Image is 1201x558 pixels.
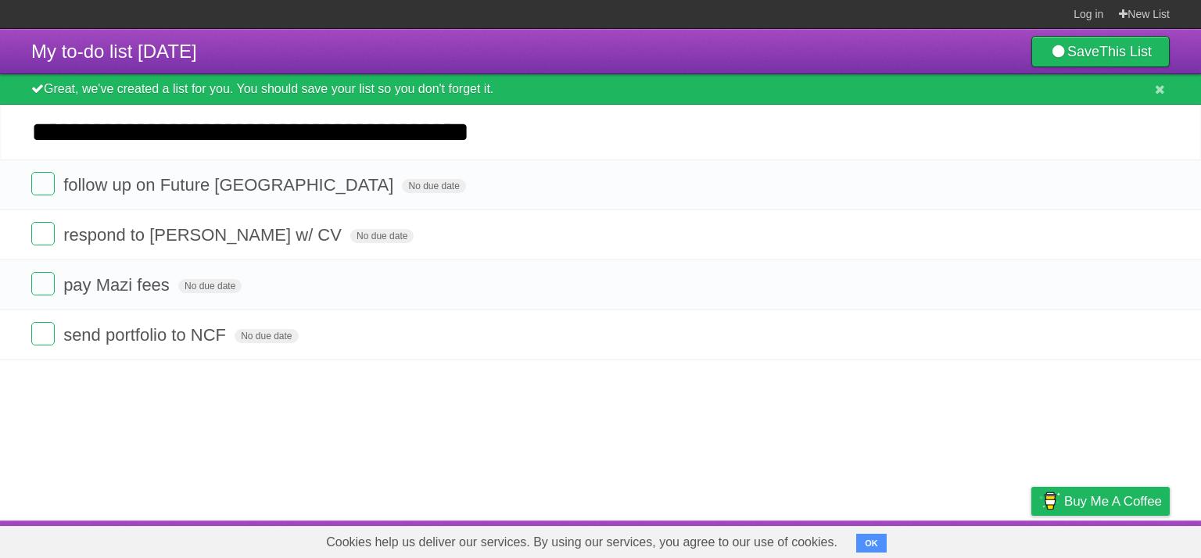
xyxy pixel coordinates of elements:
label: Done [31,222,55,245]
a: Privacy [1011,524,1052,554]
img: Buy me a coffee [1039,488,1060,514]
span: No due date [402,179,465,193]
span: My to-do list [DATE] [31,41,197,62]
span: follow up on Future [GEOGRAPHIC_DATA] [63,175,397,195]
label: Done [31,322,55,345]
b: This List [1099,44,1152,59]
span: pay Mazi fees [63,275,174,295]
span: send portfolio to NCF [63,325,230,345]
span: No due date [350,229,414,243]
button: OK [856,534,887,553]
label: Done [31,272,55,295]
span: Buy me a coffee [1064,488,1162,515]
a: Developers [875,524,938,554]
span: No due date [178,279,242,293]
span: No due date [235,329,298,343]
span: respond to [PERSON_NAME] w/ CV [63,225,346,245]
a: About [823,524,856,554]
a: Buy me a coffee [1031,487,1170,516]
a: Suggest a feature [1071,524,1170,554]
span: Cookies help us deliver our services. By using our services, you agree to our use of cookies. [310,527,853,558]
a: Terms [958,524,992,554]
label: Done [31,172,55,195]
a: SaveThis List [1031,36,1170,67]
